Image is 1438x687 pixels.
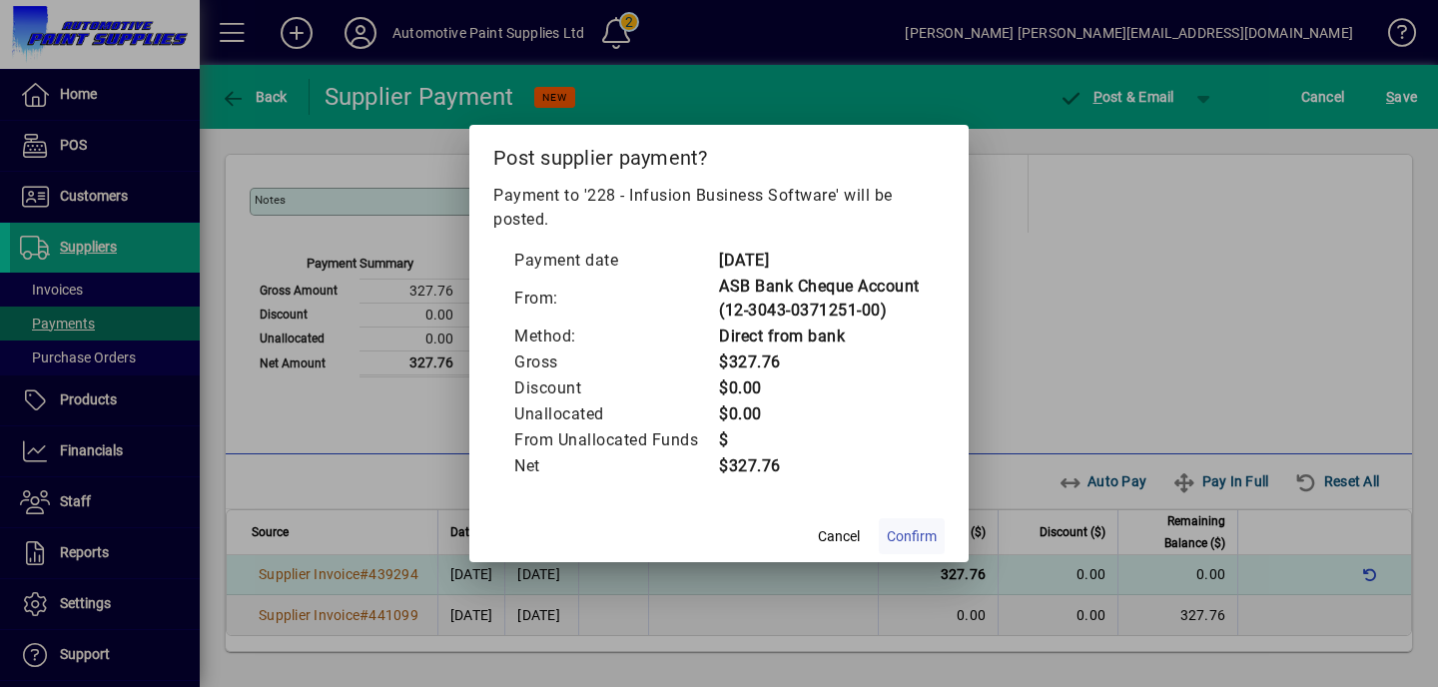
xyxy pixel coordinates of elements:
[718,349,925,375] td: $327.76
[807,518,871,554] button: Cancel
[718,375,925,401] td: $0.00
[513,274,718,324] td: From:
[513,375,718,401] td: Discount
[469,125,969,183] h2: Post supplier payment?
[879,518,945,554] button: Confirm
[718,324,925,349] td: Direct from bank
[718,453,925,479] td: $327.76
[718,274,925,324] td: ASB Bank Cheque Account (12-3043-0371251-00)
[513,248,718,274] td: Payment date
[718,248,925,274] td: [DATE]
[818,526,860,547] span: Cancel
[513,349,718,375] td: Gross
[513,453,718,479] td: Net
[513,401,718,427] td: Unallocated
[493,184,945,232] p: Payment to '228 - Infusion Business Software' will be posted.
[887,526,937,547] span: Confirm
[718,427,925,453] td: $
[513,324,718,349] td: Method:
[718,401,925,427] td: $0.00
[513,427,718,453] td: From Unallocated Funds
